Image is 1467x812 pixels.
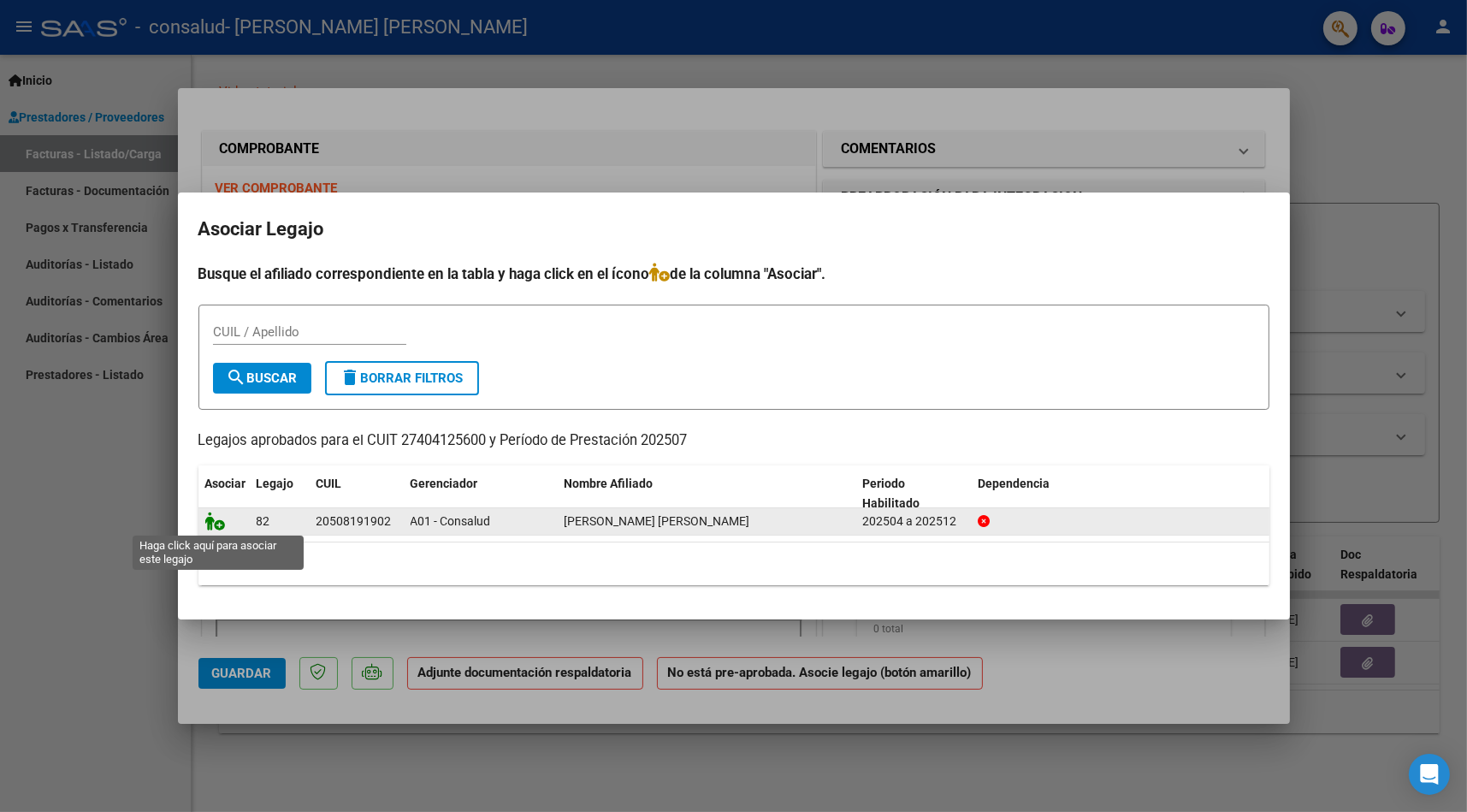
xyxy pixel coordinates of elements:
[198,542,1269,585] div: 1 registros
[411,477,478,490] span: Gerenciador
[340,370,464,386] span: Borrar Filtros
[227,367,247,388] mat-icon: search
[411,514,491,528] span: A01 - Consalud
[558,465,856,522] datatable-header-cell: Nombre Afiliado
[1409,754,1450,795] div: Open Intercom Messenger
[227,370,298,386] span: Buscar
[855,465,971,522] datatable-header-cell: Periodo Habilitado
[198,213,1269,246] h2: Asociar Legajo
[404,465,558,522] datatable-header-cell: Gerenciador
[257,514,270,528] span: 82
[978,477,1050,490] span: Dependencia
[205,477,246,490] span: Asociar
[316,512,392,531] div: 20508191902
[198,430,1269,452] p: Legajos aprobados para el CUIT 27404125600 y Período de Prestación 202507
[862,477,920,510] span: Periodo Habilitado
[250,465,310,522] datatable-header-cell: Legajo
[198,465,250,522] datatable-header-cell: Asociar
[310,465,404,522] datatable-header-cell: CUIL
[213,363,311,394] button: Buscar
[862,512,964,531] div: 202504 a 202512
[340,367,361,388] mat-icon: delete
[565,514,750,528] span: BAEZ NICOLAS MARTIN
[198,263,1269,285] h4: Busque el afiliado correspondiente en la tabla y haga click en el ícono de la columna "Asociar".
[565,477,654,490] span: Nombre Afiliado
[257,477,294,490] span: Legajo
[971,465,1269,522] datatable-header-cell: Dependencia
[325,361,479,395] button: Borrar Filtros
[316,477,342,490] span: CUIL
